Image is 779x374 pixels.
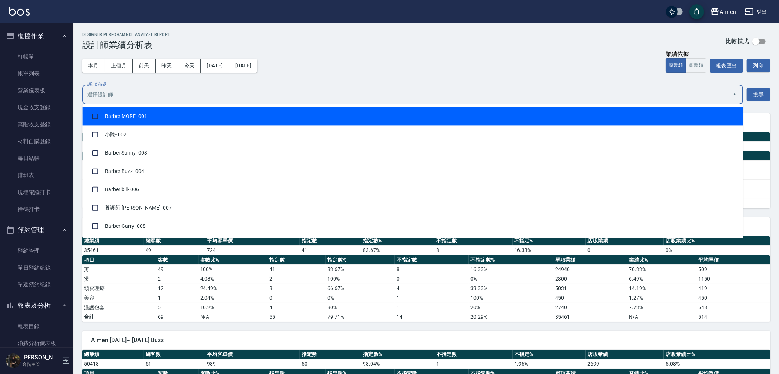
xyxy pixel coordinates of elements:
li: Barber bill - 006 [82,180,743,199]
td: 0 [267,293,325,303]
th: 指定數 [267,255,325,265]
td: 4 [395,284,469,293]
td: 33.33 % [469,284,553,293]
td: 83.67 % [361,245,434,255]
td: 0 % [664,245,770,255]
button: A men [708,4,739,19]
td: 41 [300,245,361,255]
label: 設計師篩選 [87,82,106,87]
button: Close [729,89,740,100]
td: 4 [267,303,325,312]
td: 69 [156,312,199,322]
button: 櫃檯作業 [3,26,70,45]
th: 平均客單價 [205,350,300,359]
td: 0 [395,274,469,284]
td: 35461 [553,312,627,322]
th: 總業績 [82,236,144,246]
td: 83.67 % [326,264,395,274]
h5: [PERSON_NAME] [22,354,60,361]
td: 4.08 % [199,274,268,284]
td: N/A [627,312,696,322]
button: [DATE] [201,59,229,73]
p: 高階主管 [22,361,60,368]
td: 41 [267,264,325,274]
td: 7.73 % [627,303,696,312]
li: Barber Garry - 008 [82,217,743,235]
th: 店販業績比% [664,350,770,359]
a: 報表目錄 [3,318,70,335]
button: 虛業績 [666,58,686,73]
span: A men [DATE]~ [DATE] Buzz [91,337,761,344]
a: 材料自購登錄 [3,133,70,150]
a: 預約管理 [3,242,70,259]
button: 報表匯出 [710,59,743,73]
td: 2 [156,274,199,284]
th: 指定數 [300,236,361,246]
td: 2.04 % [199,293,268,303]
td: 98.04 % [361,359,434,369]
th: 不指定% [513,236,586,246]
img: Logo [9,7,30,16]
td: 剪 [82,264,156,274]
td: 50418 [82,359,144,369]
td: 14 [395,312,469,322]
td: 514 [696,312,770,322]
button: 實業績 [686,58,706,73]
button: 登出 [742,5,770,19]
td: 1.96 % [513,359,586,369]
li: Barber Buzz - 004 [82,162,743,180]
th: 店販業績 [586,350,664,359]
button: 本月 [82,59,105,73]
td: 14.19 % [627,284,696,293]
td: 24.49 % [199,284,268,293]
table: a dense table [82,236,770,255]
button: save [689,4,704,19]
div: A men [720,7,736,16]
td: 20 % [469,303,553,312]
a: 現場電腦打卡 [3,184,70,201]
th: 指定數% [326,255,395,265]
td: 2 [267,274,325,284]
td: 100 % [326,274,395,284]
li: 養護師 [PERSON_NAME] - 007 [82,199,743,217]
li: Barber Sunny - 003 [82,144,743,162]
td: 100 % [469,293,553,303]
li: 小陳 - 002 [82,125,743,144]
th: 不指定數% [469,255,553,265]
button: 今天 [178,59,201,73]
th: 指定數 [300,350,361,359]
th: 業績比% [627,255,696,265]
a: 帳單列表 [3,65,70,82]
td: 20.29% [469,312,553,322]
button: 昨天 [156,59,178,73]
a: 消費分析儀表板 [3,335,70,352]
a: 每日結帳 [3,150,70,167]
td: 10.2 % [199,303,268,312]
a: 打帳單 [3,48,70,65]
td: 5 [156,303,199,312]
a: 現金收支登錄 [3,99,70,116]
button: 前天 [133,59,156,73]
button: 列印 [747,59,770,72]
td: 419 [696,284,770,293]
img: Person [6,353,21,368]
button: 報表及分析 [3,296,70,315]
h2: Designer Perforamnce Analyze Report [82,32,171,37]
td: 724 [205,245,300,255]
td: 16.33 % [513,245,586,255]
a: 高階收支登錄 [3,116,70,133]
td: 450 [696,293,770,303]
td: 51 [144,359,205,369]
td: 燙 [82,274,156,284]
td: N/A [199,312,268,322]
td: 1 [395,293,469,303]
td: 8 [267,284,325,293]
td: 55 [267,312,325,322]
a: 單週預約紀錄 [3,276,70,293]
td: 6.49 % [627,274,696,284]
td: 1 [156,293,199,303]
th: 客數比% [199,255,268,265]
th: 指定數% [361,236,434,246]
th: 不指定數 [395,255,469,265]
td: 35461 [82,245,144,255]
